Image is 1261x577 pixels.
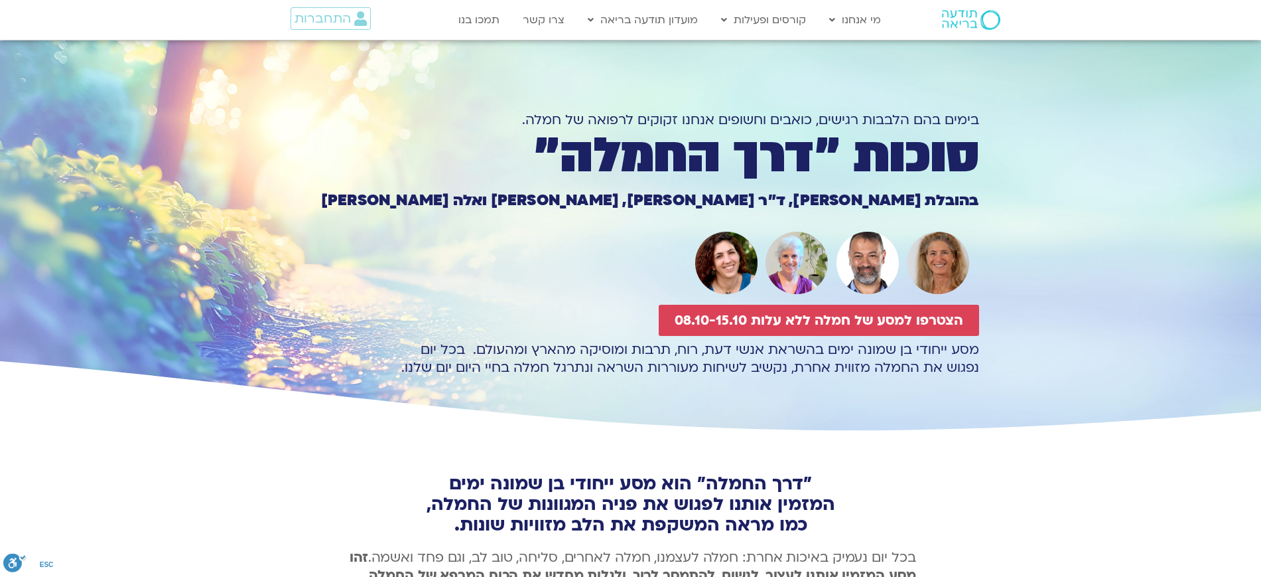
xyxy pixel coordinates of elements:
[714,7,813,33] a: קורסים ופעילות
[283,341,979,376] p: מסע ייחודי בן שמונה ימים בהשראת אנשי דעת, רוח, תרבות ומוסיקה מהארץ ומהעולם. בכל יום נפגוש את החמל...
[823,7,888,33] a: מי אנחנו
[942,10,1000,30] img: תודעה בריאה
[346,473,916,535] h2: "דרך החמלה" הוא מסע ייחודי בן שמונה ימים המזמין אותנו לפגוש את פניה המגוונות של החמלה, כמו מראה ה...
[295,11,351,26] span: התחברות
[581,7,704,33] a: מועדון תודעה בריאה
[659,305,979,336] a: הצטרפו למסע של חמלה ללא עלות 08.10-15.10
[452,7,506,33] a: תמכו בנו
[291,7,371,30] a: התחברות
[283,193,979,208] h1: בהובלת [PERSON_NAME], ד״ר [PERSON_NAME], [PERSON_NAME] ואלה [PERSON_NAME]
[675,313,963,328] span: הצטרפו למסע של חמלה ללא עלות 08.10-15.10
[283,133,979,179] h1: סוכות ״דרך החמלה״
[283,111,979,129] h1: בימים בהם הלבבות רגישים, כואבים וחשופים אנחנו זקוקים לרפואה של חמלה.
[516,7,571,33] a: צרו קשר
